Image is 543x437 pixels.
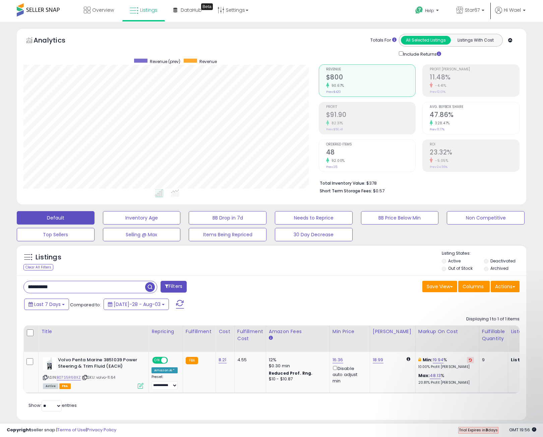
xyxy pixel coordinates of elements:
div: Fulfillment Cost [237,328,263,342]
a: Privacy Policy [87,427,116,433]
span: Revenue [326,68,416,71]
span: ON [153,358,161,363]
div: Clear All Filters [23,264,53,270]
span: $0.57 [373,188,384,194]
span: Avg. Buybox Share [430,105,519,109]
a: 18.99 [373,357,383,363]
span: Hi Wael [504,7,521,13]
small: Prev: 12.01% [430,90,445,94]
span: [DATE]-28 - Aug-03 [114,301,161,308]
label: Archived [490,265,508,271]
a: B07S5R68XZ [57,375,81,380]
button: Listings With Cost [450,36,500,45]
a: Hi Wael [495,7,526,22]
strong: Copyright [7,427,31,433]
span: Help [425,8,434,13]
div: 9 [482,357,503,363]
img: 31FLk9v4QHL._SL40_.jpg [43,357,56,370]
h2: 47.86% [430,111,519,120]
span: Compared to: [70,302,101,308]
small: Prev: $420 [326,90,341,94]
small: 82.31% [329,121,343,126]
i: This overrides the store level min markup for this listing [418,358,421,362]
div: seller snap | | [7,427,116,433]
div: % [418,373,474,385]
div: Displaying 1 to 1 of 1 items [466,316,520,322]
span: Last 7 Days [34,301,61,308]
button: BB Drop in 7d [189,211,266,225]
div: ASIN: [43,357,143,388]
b: Total Inventory Value: [320,180,365,186]
i: Get Help [415,6,423,14]
div: Amazon AI * [152,367,178,373]
button: Non Competitive [447,211,525,225]
div: $0.30 min [269,363,324,369]
div: 4.55 [237,357,261,363]
button: Selling @ Max [103,228,181,241]
button: Last 7 Days [24,299,69,310]
span: ROI [430,143,519,146]
b: Max: [418,372,430,379]
h2: $800 [326,73,416,82]
b: Volvo Penta Marine 3851039 Power Steering & Trim Fluid (EACH) [58,357,139,371]
span: Columns [463,283,484,290]
span: Ordered Items [326,143,416,146]
a: Terms of Use [57,427,86,433]
div: Title [41,328,146,335]
b: Min: [423,357,433,363]
p: Listing States: [442,250,527,257]
span: Revenue (prev) [150,59,180,64]
span: Listings [140,7,158,13]
b: Reduced Prof. Rng. [269,370,313,376]
div: Disable auto adjust min [333,365,365,384]
span: All listings currently available for purchase on Amazon [43,383,58,389]
p: 20.81% Profit [PERSON_NAME] [418,380,474,385]
button: Needs to Reprice [275,211,353,225]
h5: Analytics [34,36,78,47]
span: Star67 [465,7,480,13]
h2: $91.90 [326,111,416,120]
button: Default [17,211,95,225]
span: OFF [167,358,178,363]
small: 92.00% [329,158,345,163]
button: [DATE]-28 - Aug-03 [104,299,169,310]
button: BB Price Below Min [361,211,439,225]
span: Show: entries [28,402,77,409]
a: 19.94 [433,357,444,363]
button: All Selected Listings [401,36,451,45]
h5: Listings [36,253,61,262]
small: Prev: 25 [326,165,337,169]
h2: 23.32% [430,148,519,158]
span: Overview [92,7,114,13]
div: Min Price [333,328,367,335]
small: Prev: $50.41 [326,127,343,131]
small: 90.67% [329,83,344,88]
small: Prev: 24.56% [430,165,447,169]
small: Prev: 11.17% [430,127,444,131]
h2: 11.48% [430,73,519,82]
div: Tooltip anchor [201,3,213,10]
label: Active [448,258,461,264]
b: Listed Price: [511,357,541,363]
a: 8.21 [219,357,227,363]
div: $10 - $10.87 [269,376,324,382]
div: Markup on Cost [418,328,476,335]
div: Amazon Fees [269,328,327,335]
small: Amazon Fees. [269,335,273,341]
b: Short Term Storage Fees: [320,188,372,194]
button: Filters [161,281,187,293]
span: FBA [59,383,71,389]
span: | SKU: volvo-11.64 [82,375,115,380]
div: Fulfillable Quantity [482,328,505,342]
h2: 48 [326,148,416,158]
button: Inventory Age [103,211,181,225]
div: 12% [269,357,324,363]
div: Fulfillment [186,328,213,335]
a: 48.13 [430,372,441,379]
div: Include Returns [394,50,449,58]
p: 10.00% Profit [PERSON_NAME] [418,365,474,369]
button: Save View [422,281,457,292]
i: Revert to store-level Min Markup [469,358,472,362]
a: Help [410,1,445,22]
button: Items Being Repriced [189,228,266,241]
